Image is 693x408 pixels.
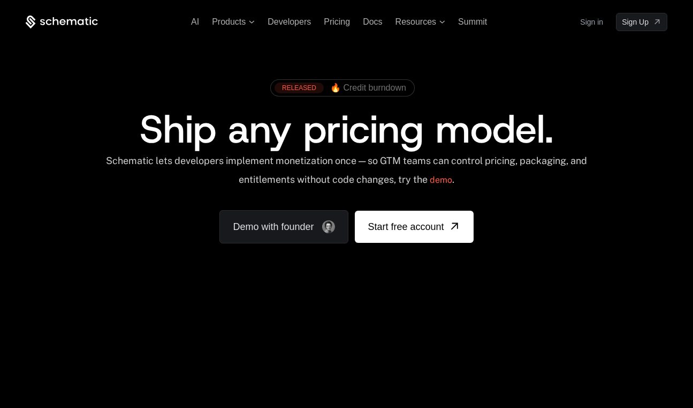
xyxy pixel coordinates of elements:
[430,167,452,193] a: demo
[616,13,667,31] a: [object Object]
[191,17,199,26] a: AI
[355,211,473,243] a: [object Object]
[395,17,436,27] span: Resources
[580,13,603,31] a: Sign in
[275,83,406,93] a: [object Object],[object Object]
[622,17,649,27] span: Sign Up
[324,17,350,26] a: Pricing
[368,219,444,234] span: Start free account
[363,17,382,26] a: Docs
[275,83,324,93] div: RELEASED
[458,17,487,26] a: Summit
[268,17,311,26] a: Developers
[330,83,406,93] span: 🔥 Credit burndown
[219,210,348,243] a: Demo with founder, ,[object Object]
[106,155,587,193] div: Schematic lets developers implement monetization once — so GTM teams can control pricing, packagi...
[322,220,335,233] img: Founder
[212,17,246,27] span: Products
[140,103,553,155] span: Ship any pricing model.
